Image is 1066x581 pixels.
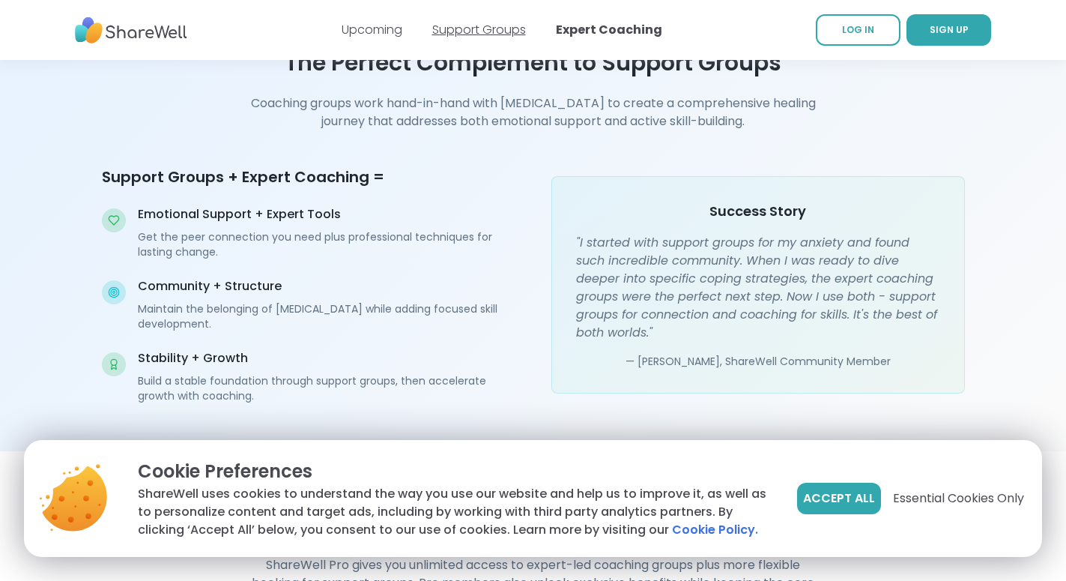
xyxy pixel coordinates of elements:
[576,354,940,369] p: — [PERSON_NAME], ShareWell Community Member
[102,49,965,76] h3: The Perfect Complement to Support Groups
[138,277,515,295] p: Community + Structure
[797,483,881,514] button: Accept All
[138,349,515,367] p: Stability + Growth
[75,10,187,51] img: ShareWell Nav Logo
[138,301,515,331] p: Maintain the belonging of [MEDICAL_DATA] while adding focused skill development.
[672,521,758,539] a: Cookie Policy.
[138,458,773,485] p: Cookie Preferences
[138,373,515,403] p: Build a stable foundation through support groups, then accelerate growth with coaching.
[102,166,515,187] h4: Support Groups + Expert Coaching =
[342,21,402,38] a: Upcoming
[930,23,969,36] span: SIGN UP
[816,14,900,46] a: LOG IN
[246,94,821,130] h4: Coaching groups work hand-in-hand with [MEDICAL_DATA] to create a comprehensive healing journey t...
[556,21,662,38] a: Expert Coaching
[803,490,875,508] span: Accept All
[576,234,940,342] blockquote: "I started with support groups for my anxiety and found such incredible community. When I was rea...
[576,201,940,222] h4: Success Story
[138,205,515,223] p: Emotional Support + Expert Tools
[138,485,773,539] p: ShareWell uses cookies to understand the way you use our website and help us to improve it, as we...
[138,229,515,259] p: Get the peer connection you need plus professional techniques for lasting change.
[893,490,1024,508] span: Essential Cookies Only
[432,21,526,38] a: Support Groups
[842,23,874,36] span: LOG IN
[906,14,991,46] a: SIGN UP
